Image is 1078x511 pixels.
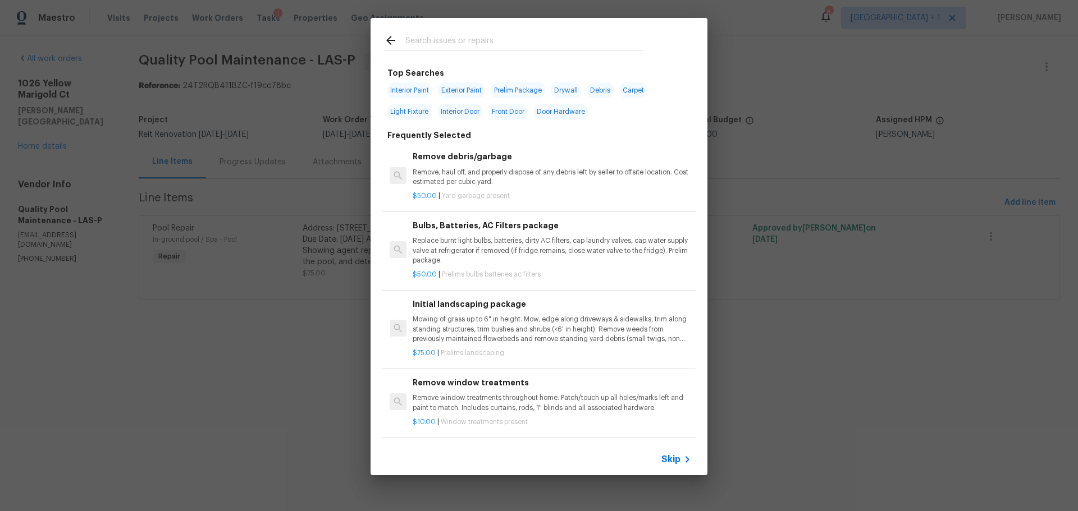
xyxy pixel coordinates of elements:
p: Remove window treatments throughout home. Patch/touch up all holes/marks left and paint to match.... [413,393,691,412]
h6: Frequently Selected [387,129,471,141]
span: Drywall [551,82,581,98]
span: Door Hardware [533,104,588,119]
span: Front Door [488,104,528,119]
p: | [413,348,691,358]
span: Interior Paint [387,82,432,98]
input: Search issues or repairs [405,34,643,50]
p: Replace burnt light bulbs, batteries, dirty AC filters, cap laundry valves, cap water supply valv... [413,236,691,265]
span: Interior Door [437,104,483,119]
span: $50.00 [413,192,437,199]
span: Skip [661,454,680,465]
p: Remove, haul off, and properly dispose of any debris left by seller to offsite location. Cost est... [413,168,691,187]
span: Exterior Paint [438,82,485,98]
span: $10.00 [413,418,436,425]
h6: Remove window treatments [413,376,691,389]
h6: Top Searches [387,67,444,79]
span: Window treatments present [441,418,528,425]
p: | [413,417,691,427]
span: Light Fixture [387,104,432,119]
span: Yard garbage present [442,192,510,199]
span: $75.00 [413,349,436,356]
p: | [413,191,691,201]
p: | [413,270,691,279]
span: Prelims landscaping [441,349,504,356]
span: Debris [587,82,614,98]
p: Mowing of grass up to 6" in height. Mow, edge along driveways & sidewalks, trim along standing st... [413,315,691,343]
span: Prelims bulbs batteries ac filters [442,271,541,278]
h6: Initial landscaping package [413,298,691,310]
span: $50.00 [413,271,437,278]
h6: Remove debris/garbage [413,150,691,163]
h6: Bulbs, Batteries, AC Filters package [413,219,691,232]
span: Carpet [619,82,647,98]
span: Prelim Package [491,82,545,98]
